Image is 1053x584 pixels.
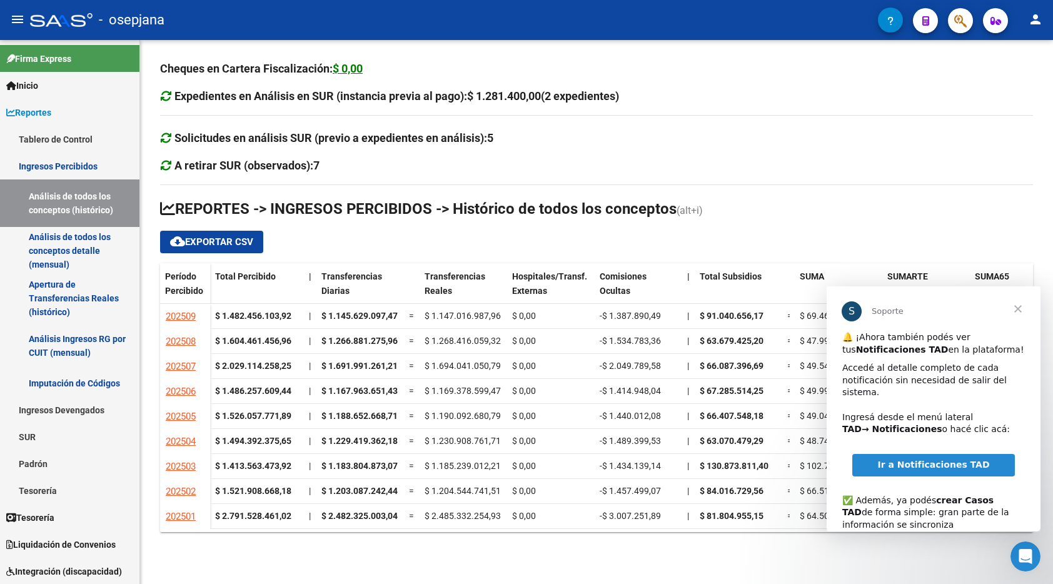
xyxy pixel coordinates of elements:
datatable-header-cell: Hospitales/Transf. Externas [507,263,595,316]
span: $ 1.694.041.050,79 [425,361,501,371]
span: | [309,411,311,421]
span: $ 91.040.656,17 [700,311,763,321]
span: | [687,461,689,471]
span: $ 66.407.548,18 [700,411,763,421]
span: $ 1.204.544.741,51 [425,486,501,496]
span: 202508 [166,336,196,347]
span: = [409,336,414,346]
span: | [687,386,689,396]
span: $ 0,00 [512,386,536,396]
span: = [409,511,414,521]
span: $ 67.285.514,25 [700,386,763,396]
span: 202502 [166,486,196,497]
span: Hospitales/Transf. Externas [512,271,587,296]
span: - osepjana [99,6,164,34]
span: (alt+i) [677,204,703,216]
span: $ 0,00 [512,436,536,446]
span: = [787,461,792,471]
datatable-header-cell: Transferencias Diarias [316,263,404,316]
span: = [409,411,414,421]
span: $ 48.749.503,03 [800,436,864,446]
span: $ 1.266.881.275,96 [321,336,398,346]
span: $ 1.203.087.242,44 [321,486,398,496]
span: $ 130.873.811,40 [700,461,768,471]
span: $ 49.040.824,45 [800,411,864,421]
span: | [309,436,311,446]
strong: Cheques en Cartera Fiscalización: [160,62,363,75]
strong: Expedientes en Análisis en SUR (instancia previa al pago): [174,89,619,103]
datatable-header-cell: | [682,263,695,316]
span: = [787,386,792,396]
span: -$ 1.434.139,14 [600,461,661,471]
strong: $ 1.494.392.375,65 [215,436,291,446]
span: $ 66.514.425,43 [800,486,864,496]
datatable-header-cell: Total Subsidios [695,263,782,316]
span: $ 69.462.700,21 [800,311,864,321]
mat-icon: cloud_download [170,234,185,249]
span: | [687,311,689,321]
span: $ 1.190.092.680,79 [425,411,501,421]
span: | [309,386,311,396]
span: $ 49.991.832,46 [800,386,864,396]
span: $ 1.147.016.987,96 [425,311,501,321]
span: -$ 1.414.948,04 [600,386,661,396]
span: = [409,311,414,321]
span: $ 1.229.419.362,18 [321,436,398,446]
span: Transferencias Reales [425,271,485,296]
mat-icon: person [1028,12,1043,27]
span: | [309,486,311,496]
span: Período Percibido [165,271,203,296]
span: Exportar CSV [170,236,253,248]
span: | [687,336,689,346]
span: $ 0,00 [512,361,536,371]
span: | [687,511,689,521]
span: = [787,511,792,521]
datatable-header-cell: SUMARTE [882,263,970,316]
strong: Solicitudes en análisis SUR (previo a expedientes en análisis): [174,131,493,144]
span: = [409,436,414,446]
datatable-header-cell: Comisiones Ocultas [595,263,682,316]
span: $ 1.183.804.873,07 [321,461,398,471]
span: $ 1.691.991.261,21 [321,361,398,371]
datatable-header-cell: SUMA [795,263,882,316]
span: = [787,411,792,421]
span: Reportes [6,106,51,119]
strong: $ 1.604.461.456,96 [215,336,291,346]
span: Firma Express [6,52,71,66]
span: | [687,486,689,496]
span: | [309,461,311,471]
div: $ 0,00 [333,60,363,78]
span: $ 1.185.239.012,21 [425,461,501,471]
button: Exportar CSV [160,231,263,253]
span: $ 0,00 [512,336,536,346]
datatable-header-cell: Transferencias Reales [420,263,507,316]
span: | [309,361,311,371]
span: = [787,336,792,346]
span: Transferencias Diarias [321,271,382,296]
span: 202507 [166,361,196,372]
strong: $ 2.029.114.258,25 [215,361,291,371]
span: = [409,386,414,396]
span: = [787,436,792,446]
span: $ 0,00 [512,486,536,496]
span: $ 1.169.378.599,47 [425,386,501,396]
span: | [687,361,689,371]
span: = [409,461,414,471]
strong: A retirar SUR (observados): [174,159,320,172]
span: SUMARTE [887,271,928,281]
span: Integración (discapacidad) [6,565,122,578]
span: Comisiones Ocultas [600,271,647,296]
datatable-header-cell: Período Percibido [160,263,210,316]
span: Tesorería [6,511,54,525]
span: $ 47.991.672,47 [800,336,864,346]
span: $ 0,00 [512,411,536,421]
strong: $ 2.791.528.461,02 [215,511,291,521]
span: | [687,271,690,281]
strong: $ 1.526.057.771,89 [215,411,291,421]
div: ✅ Además, ya podés de forma simple: gran parte de la información se sincroniza automáticamente y ... [16,196,198,281]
